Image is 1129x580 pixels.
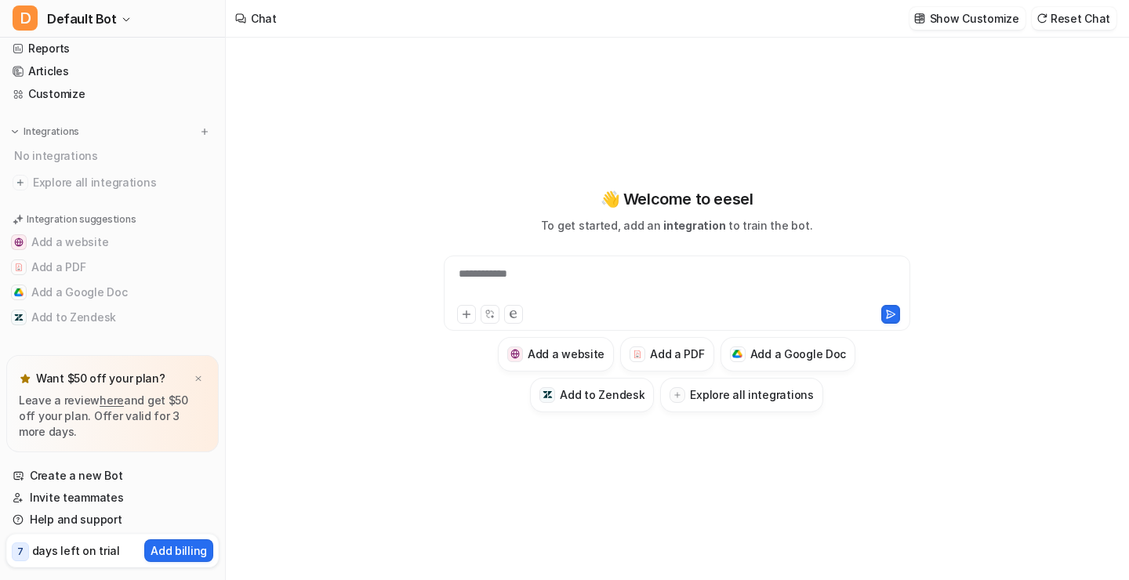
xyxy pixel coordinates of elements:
a: Reports [6,38,219,60]
span: integration [663,219,725,232]
button: Add a Google DocAdd a Google Doc [721,337,856,372]
p: Show Customize [930,10,1019,27]
h3: Add a PDF [650,346,704,362]
button: Reset Chat [1032,7,1116,30]
p: 7 [17,545,24,559]
button: Show Customize [909,7,1026,30]
img: Add to Zendesk [543,390,553,400]
a: Create a new Bot [6,465,219,487]
img: Add a Google Doc [14,288,24,297]
img: star [19,372,31,385]
h3: Add a Google Doc [750,346,847,362]
img: customize [914,13,925,24]
button: Add to ZendeskAdd to Zendesk [530,378,654,412]
img: Add a Google Doc [732,350,742,359]
button: Integrations [6,124,84,140]
p: Integrations [24,125,79,138]
button: Add a websiteAdd a website [6,230,219,255]
h3: Explore all integrations [690,386,813,403]
img: Add a website [14,237,24,247]
h3: Add to Zendesk [560,386,644,403]
span: Default Bot [47,8,117,30]
img: Add a website [510,349,521,359]
button: Add a PDFAdd a PDF [6,255,219,280]
img: Add a PDF [14,263,24,272]
button: Add a Google DocAdd a Google Doc [6,280,219,305]
a: here [100,393,124,407]
img: Add to Zendesk [14,313,24,322]
a: Help and support [6,509,219,531]
button: Add billing [144,539,213,562]
p: To get started, add an to train the bot. [541,217,812,234]
img: explore all integrations [13,175,28,190]
img: Add a PDF [633,350,643,359]
button: Explore all integrations [660,378,822,412]
div: Chat [251,10,277,27]
img: menu_add.svg [199,126,210,137]
a: Articles [6,60,219,82]
h3: Add a website [528,346,604,362]
button: Add to ZendeskAdd to Zendesk [6,305,219,330]
span: Explore all integrations [33,170,212,195]
img: reset [1036,13,1047,24]
img: x [194,374,203,384]
p: Add billing [151,542,207,559]
button: Add a PDFAdd a PDF [620,337,713,372]
p: days left on trial [32,542,120,559]
span: D [13,5,38,31]
div: No integrations [9,143,219,169]
a: Explore all integrations [6,172,219,194]
button: Add a websiteAdd a website [498,337,614,372]
p: Want $50 off your plan? [36,371,165,386]
a: Invite teammates [6,487,219,509]
img: expand menu [9,126,20,137]
a: Customize [6,83,219,105]
p: Integration suggestions [27,212,136,227]
p: Leave a review and get $50 off your plan. Offer valid for 3 more days. [19,393,206,440]
p: 👋 Welcome to eesel [601,187,753,211]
